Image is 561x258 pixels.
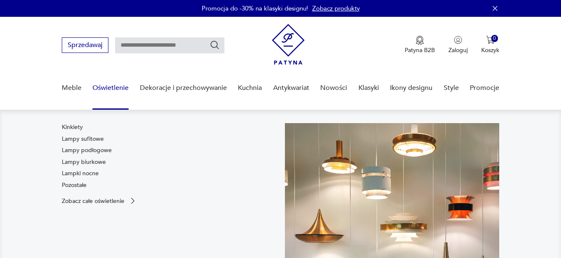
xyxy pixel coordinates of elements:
a: Klasyki [358,72,379,104]
a: Pozostałe [62,181,87,190]
button: 0Koszyk [481,36,499,54]
p: Patyna B2B [405,46,435,54]
a: Kinkiety [62,123,83,132]
div: 0 [491,35,498,42]
a: Lampy biurkowe [62,158,106,166]
img: Ikonka użytkownika [454,36,462,44]
img: Ikona medalu [416,36,424,45]
p: Zaloguj [448,46,468,54]
a: Ikony designu [390,72,432,104]
a: Dekoracje i przechowywanie [140,72,227,104]
a: Sprzedawaj [62,43,108,49]
a: Zobacz produkty [312,4,360,13]
a: Nowości [320,72,347,104]
button: Sprzedawaj [62,37,108,53]
a: Style [444,72,459,104]
a: Meble [62,72,82,104]
p: Zobacz całe oświetlenie [62,198,124,204]
a: Lampki nocne [62,169,99,178]
a: Ikona medaluPatyna B2B [405,36,435,54]
p: Koszyk [481,46,499,54]
button: Szukaj [210,40,220,50]
a: Lampy podłogowe [62,146,112,155]
button: Patyna B2B [405,36,435,54]
a: Zobacz całe oświetlenie [62,197,137,205]
button: Zaloguj [448,36,468,54]
a: Oświetlenie [92,72,129,104]
p: Promocja do -30% na klasyki designu! [202,4,308,13]
a: Kuchnia [238,72,262,104]
img: Patyna - sklep z meblami i dekoracjami vintage [272,24,305,65]
img: Ikona koszyka [486,36,495,44]
a: Antykwariat [273,72,309,104]
a: Promocje [470,72,499,104]
a: Lampy sufitowe [62,135,104,143]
